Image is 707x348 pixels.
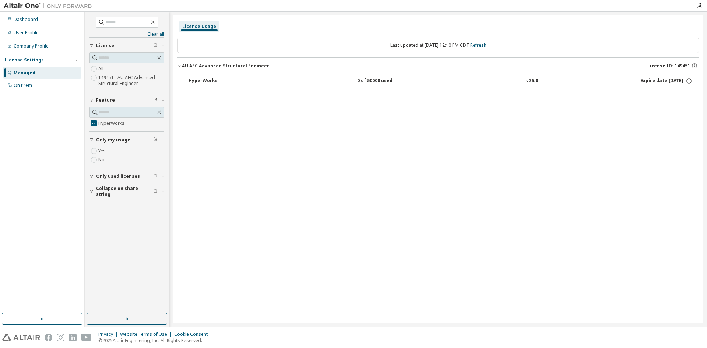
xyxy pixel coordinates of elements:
[81,334,92,341] img: youtube.svg
[98,119,126,128] label: HyperWorks
[45,334,52,341] img: facebook.svg
[182,24,216,29] div: License Usage
[89,92,164,108] button: Feature
[89,132,164,148] button: Only my usage
[96,97,115,103] span: Feature
[96,137,130,143] span: Only my usage
[153,189,158,194] span: Clear filter
[153,43,158,49] span: Clear filter
[96,43,114,49] span: License
[89,38,164,54] button: License
[14,70,35,76] div: Managed
[69,334,77,341] img: linkedin.svg
[153,137,158,143] span: Clear filter
[98,147,107,155] label: Yes
[470,42,486,48] a: Refresh
[89,183,164,200] button: Collapse on share string
[189,78,255,84] div: HyperWorks
[98,331,120,337] div: Privacy
[526,78,538,84] div: v26.0
[98,73,164,88] label: 149451 - AU AEC Advanced Structural Engineer
[647,63,690,69] span: License ID: 149451
[640,78,692,84] div: Expire date: [DATE]
[14,43,49,49] div: Company Profile
[96,173,140,179] span: Only used licenses
[98,337,212,344] p: © 2025 Altair Engineering, Inc. All Rights Reserved.
[89,168,164,184] button: Only used licenses
[189,73,692,89] button: HyperWorks0 of 50000 usedv26.0Expire date:[DATE]
[98,64,105,73] label: All
[89,31,164,37] a: Clear all
[153,173,158,179] span: Clear filter
[357,78,423,84] div: 0 of 50000 used
[96,186,153,197] span: Collapse on share string
[120,331,174,337] div: Website Terms of Use
[174,331,212,337] div: Cookie Consent
[177,58,699,74] button: AU AEC Advanced Structural EngineerLicense ID: 149451
[98,155,106,164] label: No
[14,82,32,88] div: On Prem
[5,57,44,63] div: License Settings
[57,334,64,341] img: instagram.svg
[177,38,699,53] div: Last updated at: [DATE] 12:10 PM CDT
[14,30,39,36] div: User Profile
[153,97,158,103] span: Clear filter
[14,17,38,22] div: Dashboard
[4,2,96,10] img: Altair One
[2,334,40,341] img: altair_logo.svg
[182,63,269,69] div: AU AEC Advanced Structural Engineer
